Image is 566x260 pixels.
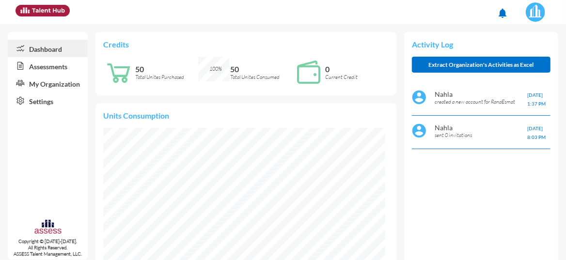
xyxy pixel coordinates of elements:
mat-icon: notifications [497,7,508,19]
p: Current Credit [325,74,389,80]
p: Copyright © [DATE]-[DATE]. All Rights Reserved. ASSESS Talent Management, LLC. [8,238,88,257]
p: Total Unites Purchased [135,74,199,80]
p: Activity Log [412,40,550,49]
img: assesscompany-logo.png [34,219,62,236]
p: created a new account for RanaEsmat [435,98,527,105]
a: Assessments [8,57,88,75]
img: default%20profile%20image.svg [412,90,426,105]
p: 0 [325,64,389,74]
p: sent 0 invitations [435,132,527,138]
p: Total Unites Consumed [230,74,294,80]
a: My Organization [8,75,88,92]
img: default%20profile%20image.svg [412,123,426,138]
a: Settings [8,92,88,109]
a: Dashboard [8,40,88,57]
p: 50 [135,64,199,74]
span: [DATE] 1:37 PM [527,92,546,107]
span: [DATE] 8:03 PM [527,125,546,140]
span: 100% [209,65,222,72]
p: 50 [230,64,294,74]
p: Nahla [435,123,527,132]
p: Credits [103,40,388,49]
p: Nahla [435,90,527,98]
button: Extract Organization's Activities as Excel [412,57,550,73]
p: Units Consumption [103,111,388,120]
